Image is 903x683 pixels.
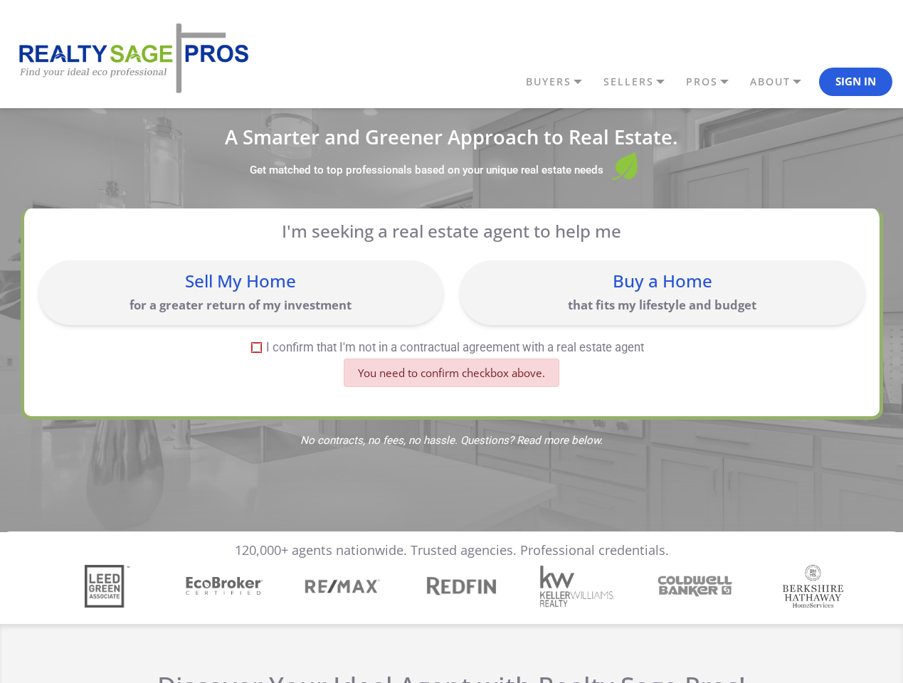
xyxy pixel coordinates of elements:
p: 120,000+ agents nationwide. Trusted agencies. Professional credentials. [235,543,669,558]
div: Buy a Home [467,272,857,290]
a: ABOUT [746,70,819,94]
img: Sponsor Logo: Coldwell Banker [655,573,736,600]
div: 2 / 7 [192,574,268,598]
div: 3 / 7 [310,565,386,608]
img: REALTY SAGE PROS [11,21,253,95]
label: Get matched to top professionals based on your unique real estate needs [250,164,603,178]
div: 7 / 7 [780,565,856,608]
a: PROS [682,70,746,94]
div: 4 / 7 [427,573,503,599]
img: Sponsor Logo: Leed Green Associate [85,565,130,608]
img: Sponsor Logo: Redfin [419,573,501,599]
button: Sign In [819,68,892,96]
div: Sell My Home [46,272,436,290]
div: 5 / 7 [545,565,621,608]
p: for a greater return of my investment [46,297,436,313]
img: Sponsor Logo: Ecobroker [184,574,265,598]
a: BUYERS [522,70,600,94]
h1: A Smarter and Greener Approach to Real Estate. [21,127,883,147]
div: 1 / 7 [74,565,150,608]
span: No contracts, no fees, no hassle. Questions? Read more below. [21,435,883,446]
div: You need to confirm checkbox above. [344,359,559,387]
img: Sponsor Logo: Keller Williams Realty [539,565,616,608]
div: 6 / 7 [662,573,739,600]
input: I confirm that I'm not in a contractual agreement with a real estate agent [252,343,261,352]
p: I'm seeking a real estate agent to help me [57,221,846,241]
img: Sponsor Logo: Berkshire Hathaway [783,565,844,608]
a: SELLERS [600,70,682,94]
p: that fits my lifestyle and budget [467,297,857,313]
img: Sponsor Logo: Remax [304,565,380,608]
label: I confirm that I'm not in a contractual agreement with a real estate agent [38,341,858,354]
